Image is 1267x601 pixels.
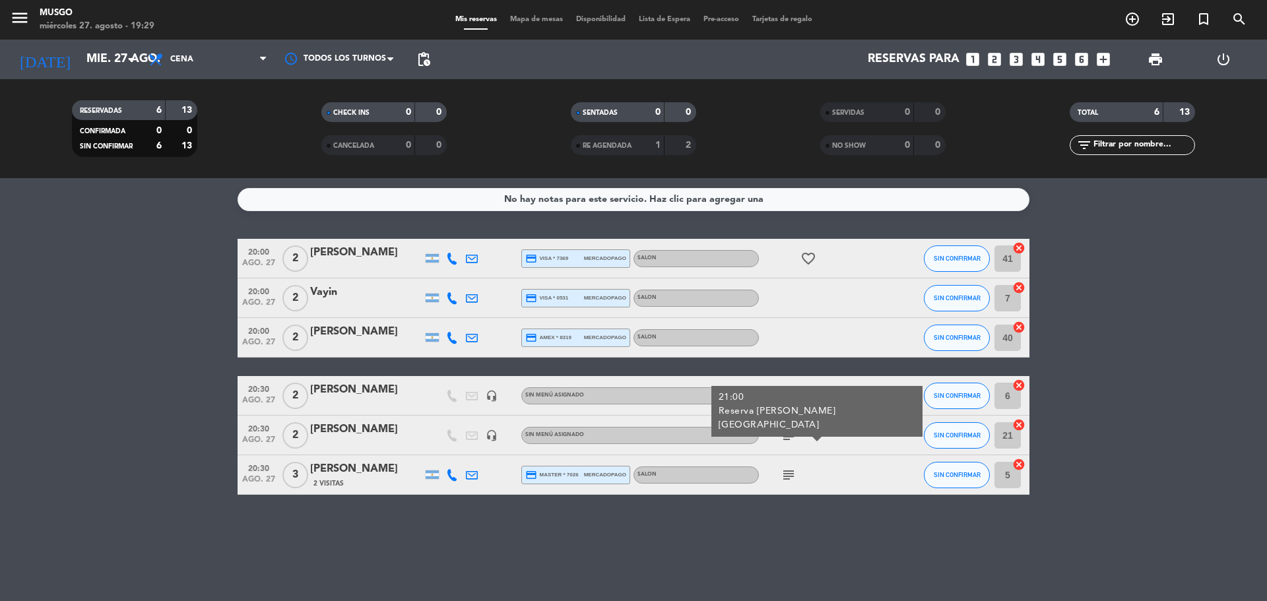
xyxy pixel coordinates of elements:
[686,108,694,117] strong: 0
[242,435,275,451] span: ago. 27
[584,294,626,302] span: mercadopago
[525,332,537,344] i: credit_card
[1124,11,1140,27] i: add_circle_outline
[719,391,916,432] div: 21:00 Reserva [PERSON_NAME] [GEOGRAPHIC_DATA]
[655,108,661,117] strong: 0
[632,16,697,23] span: Lista de Espera
[569,16,632,23] span: Disponibilidad
[637,255,657,261] span: SALON
[436,108,444,117] strong: 0
[1073,51,1090,68] i: looks_6
[282,462,308,488] span: 3
[1160,11,1176,27] i: exit_to_app
[1076,137,1092,153] i: filter_list
[905,141,910,150] strong: 0
[242,338,275,353] span: ago. 27
[40,20,154,33] div: miércoles 27. agosto - 19:29
[525,469,537,481] i: credit_card
[525,393,584,398] span: Sin menú asignado
[10,8,30,32] button: menu
[905,108,910,117] strong: 0
[924,285,990,311] button: SIN CONFIRMAR
[1051,51,1068,68] i: looks_5
[123,51,139,67] i: arrow_drop_down
[156,141,162,150] strong: 6
[310,284,422,301] div: Vayin
[924,325,990,351] button: SIN CONFIRMAR
[637,295,657,300] span: SALON
[242,420,275,435] span: 20:30
[583,110,618,116] span: SENTADAS
[525,253,568,265] span: visa * 7369
[800,251,816,267] i: favorite_border
[1196,11,1212,27] i: turned_in_not
[406,108,411,117] strong: 0
[1095,51,1112,68] i: add_box
[525,332,571,344] span: amex * 8319
[10,8,30,28] i: menu
[242,460,275,475] span: 20:30
[313,478,344,489] span: 2 Visitas
[242,283,275,298] span: 20:00
[504,16,569,23] span: Mapa de mesas
[1008,51,1025,68] i: looks_3
[80,143,133,150] span: SIN CONFIRMAR
[583,142,632,149] span: RE AGENDADA
[1012,418,1025,431] i: cancel
[935,141,943,150] strong: 0
[242,396,275,411] span: ago. 27
[746,16,819,23] span: Tarjetas de regalo
[934,294,981,301] span: SIN CONFIRMAR
[242,259,275,274] span: ago. 27
[181,106,195,115] strong: 13
[486,390,498,402] i: headset_mic
[1189,40,1257,79] div: LOG OUT
[934,471,981,478] span: SIN CONFIRMAR
[964,51,981,68] i: looks_one
[1078,110,1098,116] span: TOTAL
[1148,51,1163,67] span: print
[156,106,162,115] strong: 6
[1029,51,1047,68] i: looks_4
[637,334,657,340] span: SALON
[525,469,579,481] span: master * 7026
[1012,241,1025,255] i: cancel
[310,421,422,438] div: [PERSON_NAME]
[655,141,661,150] strong: 1
[1012,281,1025,294] i: cancel
[282,285,308,311] span: 2
[924,245,990,272] button: SIN CONFIRMAR
[1092,138,1194,152] input: Filtrar por nombre...
[935,108,943,117] strong: 0
[868,53,959,66] span: Reservas para
[584,254,626,263] span: mercadopago
[525,292,568,304] span: visa * 0531
[242,243,275,259] span: 20:00
[10,45,80,74] i: [DATE]
[934,255,981,262] span: SIN CONFIRMAR
[1216,51,1231,67] i: power_settings_new
[242,298,275,313] span: ago. 27
[282,383,308,409] span: 2
[333,110,370,116] span: CHECK INS
[1154,108,1159,117] strong: 6
[80,108,122,114] span: RESERVADAS
[924,422,990,449] button: SIN CONFIRMAR
[1012,458,1025,471] i: cancel
[1231,11,1247,27] i: search
[934,334,981,341] span: SIN CONFIRMAR
[181,141,195,150] strong: 13
[242,381,275,396] span: 20:30
[934,392,981,399] span: SIN CONFIRMAR
[832,110,864,116] span: SERVIDAS
[986,51,1003,68] i: looks_two
[637,472,657,477] span: SALON
[525,292,537,304] i: credit_card
[187,126,195,135] strong: 0
[436,141,444,150] strong: 0
[310,460,422,478] div: [PERSON_NAME]
[1012,321,1025,334] i: cancel
[525,432,584,437] span: Sin menú asignado
[934,431,981,439] span: SIN CONFIRMAR
[156,126,162,135] strong: 0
